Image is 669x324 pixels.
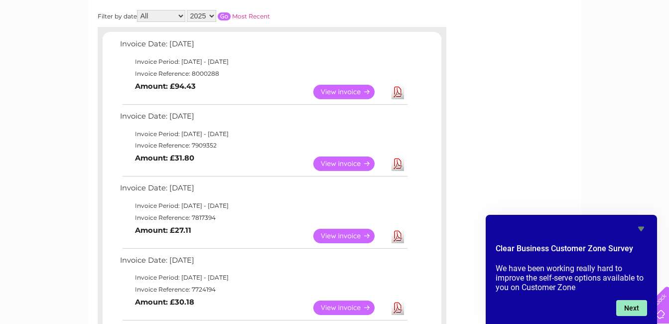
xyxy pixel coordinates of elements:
a: View [313,157,387,171]
a: 0333 014 3131 [481,5,550,17]
td: Invoice Reference: 7724194 [118,284,409,296]
b: Amount: £30.18 [135,298,194,307]
b: Amount: £31.80 [135,154,194,162]
td: Invoice Period: [DATE] - [DATE] [118,56,409,68]
a: Download [392,157,404,171]
td: Invoice Reference: 8000288 [118,68,409,80]
a: Water [494,42,513,50]
a: View [313,85,387,99]
div: Clear Business is a trading name of Verastar Limited (registered in [GEOGRAPHIC_DATA] No. 3667643... [100,5,570,48]
a: Blog [582,42,597,50]
td: Invoice Period: [DATE] - [DATE] [118,200,409,212]
b: Amount: £94.43 [135,82,196,91]
p: We have been working really hard to improve the self-serve options available to you on Customer Zone [496,264,647,292]
img: logo.png [23,26,74,56]
button: Next question [616,300,647,316]
a: Download [392,301,404,315]
td: Invoice Reference: 7909352 [118,140,409,152]
div: Filter by date [98,10,359,22]
a: View [313,301,387,315]
a: Download [392,85,404,99]
td: Invoice Reference: 7817394 [118,212,409,224]
td: Invoice Date: [DATE] [118,181,409,200]
button: Hide survey [635,223,647,235]
td: Invoice Date: [DATE] [118,110,409,128]
td: Invoice Period: [DATE] - [DATE] [118,128,409,140]
div: Clear Business Customer Zone Survey [496,223,647,316]
a: View [313,229,387,243]
a: Most Recent [232,12,270,20]
td: Invoice Date: [DATE] [118,254,409,272]
td: Invoice Date: [DATE] [118,37,409,56]
h2: Clear Business Customer Zone Survey [496,243,647,260]
a: Energy [519,42,540,50]
b: Amount: £27.11 [135,226,191,235]
td: Invoice Period: [DATE] - [DATE] [118,272,409,284]
a: Download [392,229,404,243]
a: Telecoms [546,42,576,50]
a: Contact [603,42,627,50]
a: Log out [636,42,660,50]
